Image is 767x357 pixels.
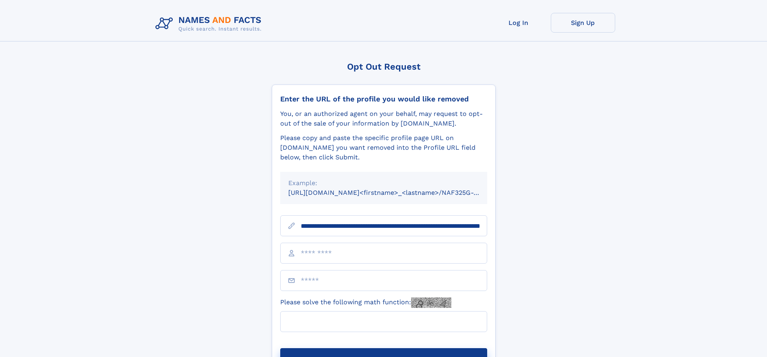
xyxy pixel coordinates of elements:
[280,95,487,103] div: Enter the URL of the profile you would like removed
[288,178,479,188] div: Example:
[272,62,496,72] div: Opt Out Request
[486,13,551,33] a: Log In
[280,109,487,128] div: You, or an authorized agent on your behalf, may request to opt-out of the sale of your informatio...
[280,297,451,308] label: Please solve the following math function:
[288,189,502,196] small: [URL][DOMAIN_NAME]<firstname>_<lastname>/NAF325G-xxxxxxxx
[152,13,268,35] img: Logo Names and Facts
[551,13,615,33] a: Sign Up
[280,133,487,162] div: Please copy and paste the specific profile page URL on [DOMAIN_NAME] you want removed into the Pr...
